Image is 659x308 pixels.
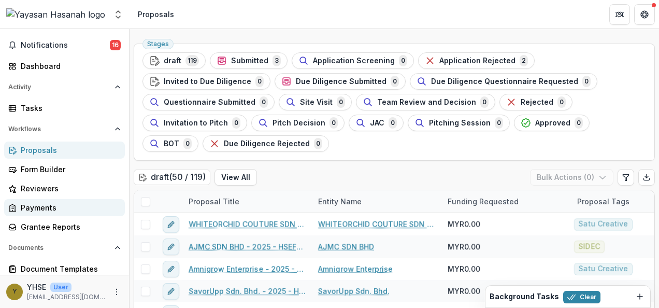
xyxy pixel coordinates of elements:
span: MYR0.00 [448,286,480,297]
span: Application Rejected [439,57,515,65]
span: 2 [520,55,528,66]
div: Proposal Title [182,196,246,207]
a: Grantee Reports [4,218,125,235]
span: Due Diligence Submitted [296,77,386,86]
button: Team Review and Decision0 [356,94,495,110]
button: Export table data [638,169,655,186]
button: Application Rejected2 [418,52,535,69]
button: Open Workflows [4,121,125,137]
span: 3 [273,55,281,66]
span: 0 [399,55,407,66]
span: 0 [232,117,240,129]
nav: breadcrumb [134,7,178,22]
span: 0 [495,117,503,129]
button: Clear [563,291,600,303]
button: Open Documents [4,240,125,256]
div: Funding Requested [441,190,571,213]
h2: Background Tasks [490,292,559,301]
span: Workflows [8,125,110,133]
button: Approved0 [514,115,590,131]
button: Edit table settings [618,169,634,186]
div: Grantee Reports [21,221,117,232]
h2: draft ( 50 / 119 ) [134,170,210,185]
a: Amnigrow Enterprise - 2025 - HSEF2025 - Satu Creative [189,263,306,274]
div: Entity Name [312,190,441,213]
span: 119 [185,55,199,66]
div: Proposals [21,145,117,156]
a: Tasks [4,100,125,117]
button: Get Help [634,4,655,25]
span: Team Review and Decision [377,98,476,107]
div: Dashboard [21,61,117,72]
span: 0 [260,96,268,108]
div: YHSE [12,288,17,295]
button: Due Diligence Rejected0 [203,135,329,152]
span: MYR0.00 [448,219,480,230]
button: draft119 [142,52,206,69]
span: Submitted [231,57,268,65]
button: Open entity switcher [111,4,125,25]
span: Activity [8,83,110,91]
a: Payments [4,199,125,216]
span: 0 [183,138,192,149]
span: Rejected [521,98,553,107]
a: Amnigrow Enterprise [318,263,393,274]
div: Proposal Title [182,190,312,213]
span: 0 [255,76,264,87]
span: Application Screening [313,57,395,65]
span: Stages [147,40,169,48]
span: Due Diligence Questionnaire Requested [431,77,578,86]
div: Document Templates [21,263,117,274]
button: Invitation to Pitch0 [142,115,247,131]
button: edit [163,216,179,233]
button: Notifications16 [4,37,125,53]
button: Due Diligence Submitted0 [275,73,406,90]
span: 0 [575,117,583,129]
span: 0 [337,96,345,108]
span: 0 [557,96,566,108]
span: 16 [110,40,121,50]
button: Application Screening0 [292,52,414,69]
a: AJMC SDN BHD [318,241,374,252]
button: Open Activity [4,79,125,95]
button: edit [163,261,179,277]
span: 0 [582,76,591,87]
p: [EMAIL_ADDRESS][DOMAIN_NAME] [27,292,106,302]
button: Bulk Actions (0) [530,169,613,186]
span: JAC [370,119,384,128]
span: 0 [480,96,489,108]
button: Pitch Decision0 [251,115,345,131]
a: Dashboard [4,58,125,75]
span: 0 [314,138,322,149]
span: Pitching Session [429,119,491,128]
a: Proposals [4,142,125,159]
p: User [50,283,71,292]
span: 0 [389,117,397,129]
span: Invitation to Pitch [164,119,228,128]
button: Questionnaire Submitted0 [142,94,275,110]
button: Rejected0 [499,94,572,110]
span: Invited to Due Diligence [164,77,251,86]
a: WHITEORCHID COUTURE SDN BHD [318,219,435,230]
button: Dismiss [634,290,646,303]
span: 0 [329,117,338,129]
span: Due Diligence Rejected [224,139,310,148]
div: Entity Name [312,196,368,207]
div: Form Builder [21,164,117,175]
button: Due Diligence Questionnaire Requested0 [410,73,597,90]
span: draft [164,57,181,65]
a: Form Builder [4,161,125,178]
a: Document Templates [4,260,125,277]
button: Site Visit0 [279,94,352,110]
button: Submitted3 [210,52,288,69]
a: WHITEORCHID COUTURE SDN BHD - 2025 - HSEF2025 - Satu Creative [189,219,306,230]
button: BOT0 [142,135,198,152]
span: Site Visit [300,98,333,107]
span: Approved [535,119,570,128]
span: Documents [8,244,110,251]
a: Reviewers [4,180,125,197]
button: edit [163,283,179,300]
